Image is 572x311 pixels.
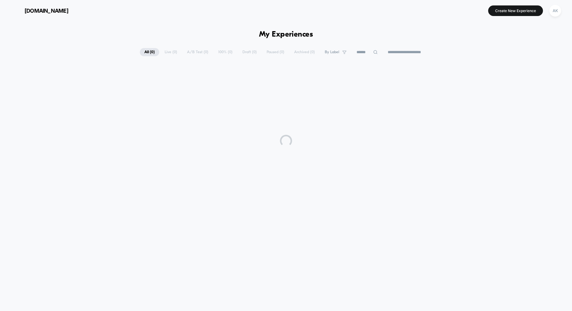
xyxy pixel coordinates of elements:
span: All ( 0 ) [140,48,159,56]
h1: My Experiences [259,30,313,39]
button: Create New Experience [488,5,543,16]
span: By Label [325,50,339,54]
div: AK [549,5,561,17]
button: [DOMAIN_NAME] [9,6,70,15]
span: [DOMAIN_NAME] [25,8,68,14]
button: AK [547,5,563,17]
